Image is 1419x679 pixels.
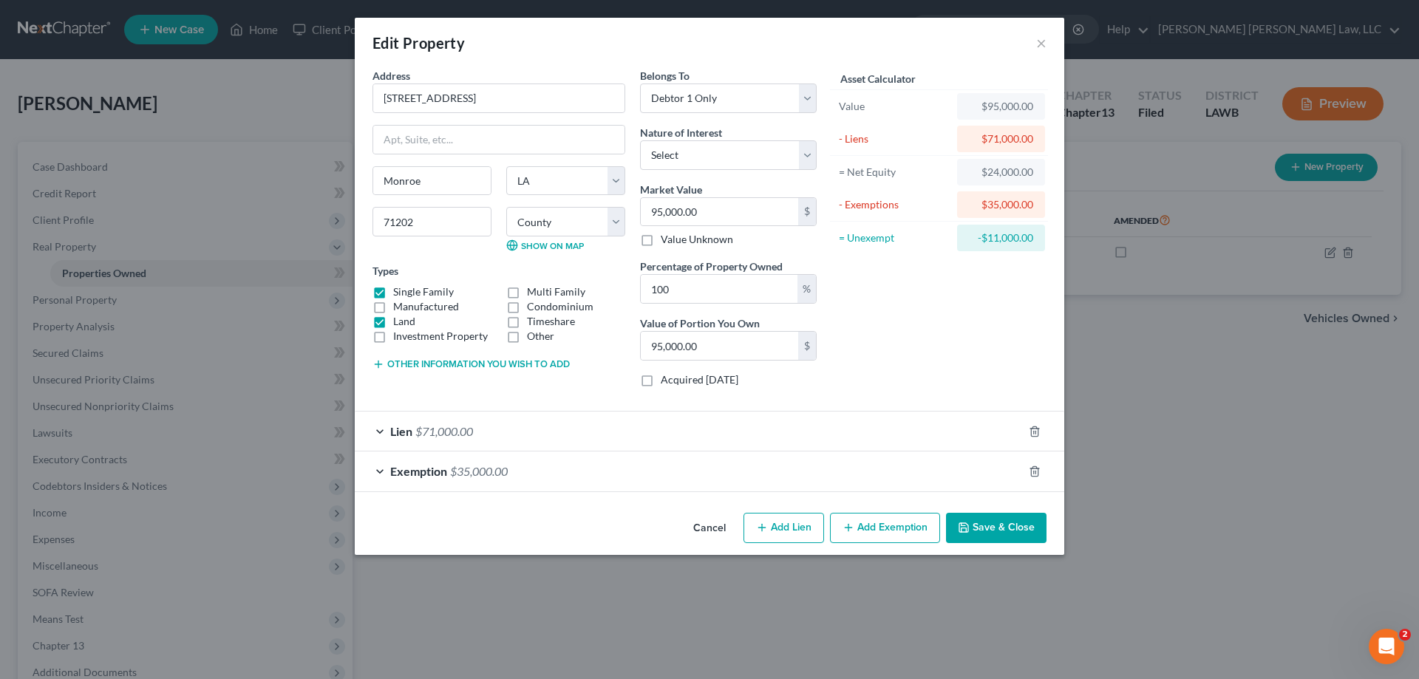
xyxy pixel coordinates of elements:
[415,424,473,438] span: $71,000.00
[681,514,738,544] button: Cancel
[640,125,722,140] label: Nature of Interest
[393,314,415,329] label: Land
[839,99,950,114] div: Value
[527,329,554,344] label: Other
[641,275,797,303] input: 0.00
[373,84,625,112] input: Enter address...
[372,69,410,82] span: Address
[839,165,950,180] div: = Net Equity
[640,315,760,331] label: Value of Portion You Own
[798,332,816,360] div: $
[450,464,508,478] span: $35,000.00
[373,126,625,154] input: Apt, Suite, etc...
[797,275,816,303] div: %
[1399,629,1411,641] span: 2
[969,197,1033,212] div: $35,000.00
[641,332,798,360] input: 0.00
[798,198,816,226] div: $
[830,513,940,544] button: Add Exemption
[661,232,733,247] label: Value Unknown
[640,182,702,197] label: Market Value
[372,358,570,370] button: Other information you wish to add
[373,167,491,195] input: Enter city...
[969,231,1033,245] div: -$11,000.00
[372,263,398,279] label: Types
[372,207,491,236] input: Enter zip...
[640,69,690,82] span: Belongs To
[393,329,488,344] label: Investment Property
[969,132,1033,146] div: $71,000.00
[393,284,454,299] label: Single Family
[661,372,738,387] label: Acquired [DATE]
[839,197,950,212] div: - Exemptions
[640,259,783,274] label: Percentage of Property Owned
[527,299,593,314] label: Condominium
[969,99,1033,114] div: $95,000.00
[527,284,585,299] label: Multi Family
[372,33,465,53] div: Edit Property
[1369,629,1404,664] iframe: Intercom live chat
[641,198,798,226] input: 0.00
[506,239,584,251] a: Show on Map
[390,424,412,438] span: Lien
[840,71,916,86] label: Asset Calculator
[390,464,447,478] span: Exemption
[743,513,824,544] button: Add Lien
[839,132,950,146] div: - Liens
[839,231,950,245] div: = Unexempt
[527,314,575,329] label: Timeshare
[1036,34,1047,52] button: ×
[969,165,1033,180] div: $24,000.00
[393,299,459,314] label: Manufactured
[946,513,1047,544] button: Save & Close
